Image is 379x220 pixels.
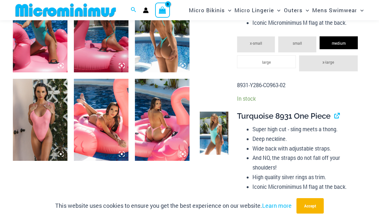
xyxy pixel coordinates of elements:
[237,95,361,102] p: In stock
[252,18,361,28] li: Iconic Microminimus M flag at the back.
[296,198,324,214] button: Accept
[233,2,282,18] a: Micro LingerieMenu ToggleMenu Toggle
[143,7,149,13] a: Account icon link
[13,79,67,161] img: Thunder Neon Peach 8931 One Piece
[278,36,316,52] li: small
[282,2,311,18] a: OutersMenu ToggleMenu Toggle
[262,202,292,209] a: Learn more
[332,41,346,46] span: medium
[155,3,170,17] a: View Shopping Cart, empty
[311,2,365,18] a: Mens SwimwearMenu ToggleMenu Toggle
[189,2,225,18] span: Micro Bikinis
[131,6,137,14] a: Search icon link
[252,124,361,134] li: Super high cut - sling meets a thong.
[200,112,228,155] img: Thunder Turquoise 8931 One Piece
[252,182,361,192] li: Iconic Microminimus M flag at the back.
[74,79,128,161] img: Thunder Neon Peach 8931 One Piece
[252,144,361,153] li: Wide back with adjustable straps.
[312,2,357,18] span: Mens Swimwear
[284,2,303,18] span: Outers
[237,80,361,90] p: 8931-Y286-CO963-02
[357,2,364,18] span: Menu Toggle
[250,41,262,46] span: x-small
[293,41,302,46] span: small
[234,2,274,18] span: Micro Lingerie
[252,153,361,172] li: And NO, the straps do not fall off your shoulders!
[13,3,119,17] img: MM SHOP LOGO FLAT
[320,36,358,49] li: medium
[186,1,366,19] nav: Site Navigation
[262,60,271,65] span: large
[237,111,331,121] span: Turquoise 8931 One Piece
[55,201,292,211] p: This website uses cookies to ensure you get the best experience on our website.
[135,79,189,161] img: Thunder Neon Peach 8931 One Piece
[322,60,334,65] span: x-large
[252,134,361,144] li: Deep neckline.
[303,2,309,18] span: Menu Toggle
[299,55,358,71] li: x-large
[252,172,361,182] li: High quality silver rings as trim.
[237,36,275,52] li: x-small
[237,55,296,68] li: large
[225,2,231,18] span: Menu Toggle
[274,2,280,18] span: Menu Toggle
[187,2,233,18] a: Micro BikinisMenu ToggleMenu Toggle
